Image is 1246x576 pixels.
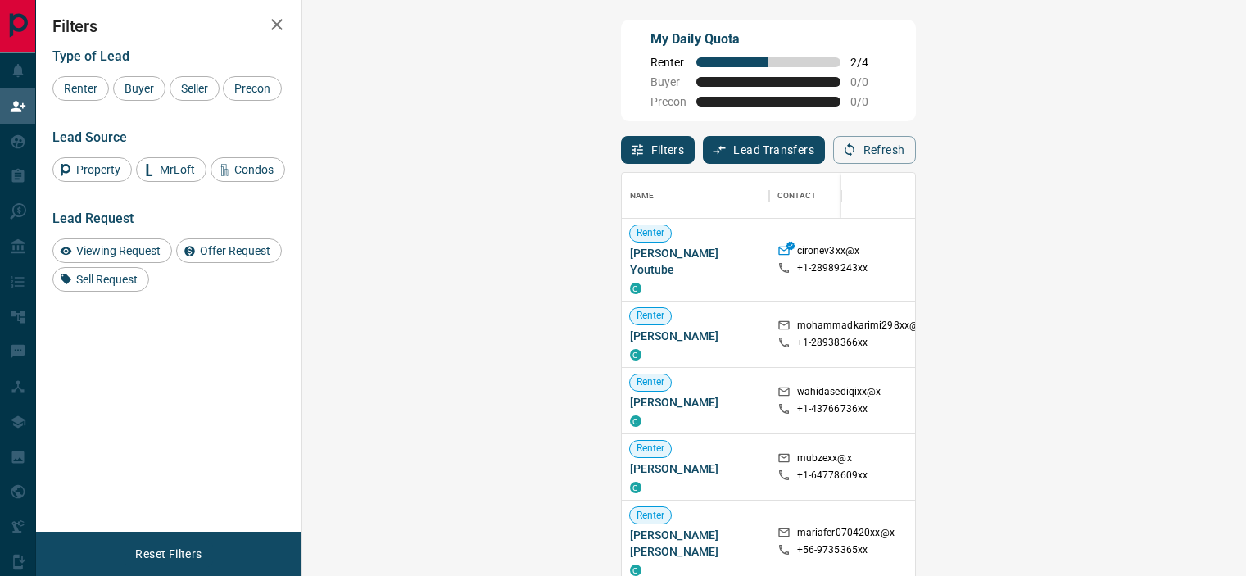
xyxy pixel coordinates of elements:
div: condos.ca [630,349,641,361]
div: Sell Request [52,267,149,292]
p: mubzexx@x [797,451,852,469]
p: wahidasediqixx@x [797,385,881,402]
span: Renter [630,442,672,456]
div: Name [630,173,655,219]
span: Lead Source [52,129,127,145]
span: Renter [630,509,672,523]
div: condos.ca [630,283,641,294]
div: condos.ca [630,482,641,493]
span: [PERSON_NAME] [630,460,761,477]
p: cironev3xx@x [797,244,860,261]
span: 0 / 0 [850,95,886,108]
span: Seller [175,82,214,95]
span: [PERSON_NAME] [630,328,761,344]
span: [PERSON_NAME] Youtube [630,245,761,278]
span: Lead Request [52,211,134,226]
div: Viewing Request [52,238,172,263]
span: Property [70,163,126,176]
div: Buyer [113,76,165,101]
span: Condos [229,163,279,176]
div: Property [52,157,132,182]
p: mohammadkarimi298xx@x [797,319,924,336]
button: Filters [621,136,695,164]
span: Offer Request [194,244,276,257]
p: +56- 9735365xx [797,543,868,557]
span: Buyer [119,82,160,95]
span: [PERSON_NAME] [PERSON_NAME] [630,527,761,560]
h2: Filters [52,16,285,36]
div: Precon [223,76,282,101]
div: Offer Request [176,238,282,263]
span: Renter [630,226,672,240]
div: MrLoft [136,157,206,182]
span: Renter [630,309,672,323]
span: Viewing Request [70,244,166,257]
span: Sell Request [70,273,143,286]
span: MrLoft [154,163,201,176]
p: +1- 43766736xx [797,402,868,416]
span: 0 / 0 [850,75,886,88]
span: [PERSON_NAME] [630,394,761,410]
p: +1- 28989243xx [797,261,868,275]
p: My Daily Quota [650,29,886,49]
span: Precon [650,95,686,108]
p: +1- 28938366xx [797,336,868,350]
div: Seller [170,76,220,101]
div: Contact [777,173,817,219]
button: Refresh [833,136,916,164]
p: mariafer070420xx@x [797,526,895,543]
div: Name [622,173,769,219]
p: +1- 64778609xx [797,469,868,483]
span: 2 / 4 [850,56,886,69]
div: condos.ca [630,565,641,576]
button: Lead Transfers [703,136,825,164]
span: Buyer [650,75,686,88]
div: condos.ca [630,415,641,427]
span: Precon [229,82,276,95]
div: Condos [211,157,285,182]
button: Reset Filters [125,540,212,568]
div: Contact [769,173,900,219]
span: Type of Lead [52,48,129,64]
span: Renter [630,375,672,389]
span: Renter [650,56,686,69]
div: Renter [52,76,109,101]
span: Renter [58,82,103,95]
